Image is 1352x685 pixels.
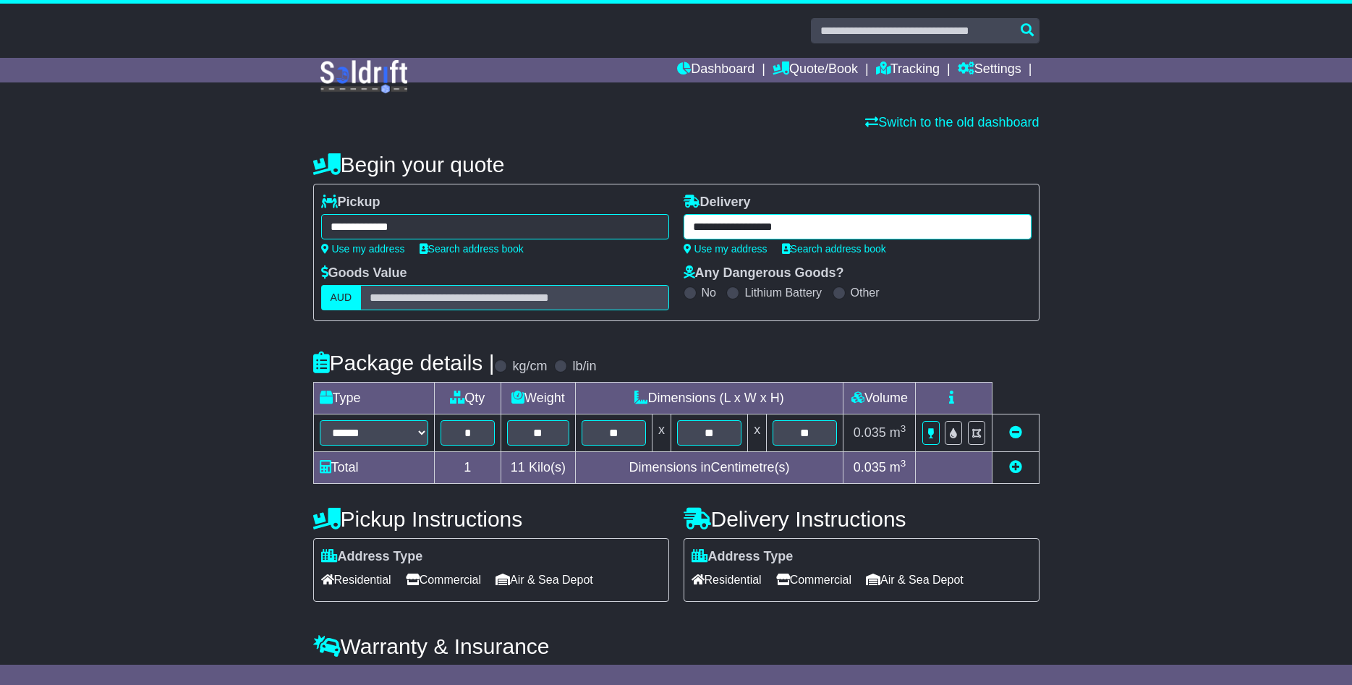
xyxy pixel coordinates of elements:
[575,452,843,484] td: Dimensions in Centimetre(s)
[511,460,525,475] span: 11
[406,569,481,591] span: Commercial
[692,549,794,565] label: Address Type
[313,383,434,414] td: Type
[321,285,362,310] label: AUD
[692,569,762,591] span: Residential
[866,569,964,591] span: Air & Sea Depot
[890,425,906,440] span: m
[321,195,380,210] label: Pickup
[1009,425,1022,440] a: Remove this item
[744,286,822,299] label: Lithium Battery
[876,58,940,82] a: Tracking
[890,460,906,475] span: m
[677,58,754,82] a: Dashboard
[652,414,671,452] td: x
[773,58,858,82] a: Quote/Book
[313,507,669,531] h4: Pickup Instructions
[865,115,1039,129] a: Switch to the old dashboard
[501,452,576,484] td: Kilo(s)
[313,351,495,375] h4: Package details |
[782,243,886,255] a: Search address book
[776,569,851,591] span: Commercial
[512,359,547,375] label: kg/cm
[684,243,768,255] a: Use my address
[684,265,844,281] label: Any Dangerous Goods?
[575,383,843,414] td: Dimensions (L x W x H)
[854,460,886,475] span: 0.035
[313,153,1039,176] h4: Begin your quote
[434,383,501,414] td: Qty
[1009,460,1022,475] a: Add new item
[321,243,405,255] a: Use my address
[748,414,767,452] td: x
[496,569,593,591] span: Air & Sea Depot
[901,458,906,469] sup: 3
[702,286,716,299] label: No
[901,423,906,434] sup: 3
[321,549,423,565] label: Address Type
[321,569,391,591] span: Residential
[684,195,751,210] label: Delivery
[434,452,501,484] td: 1
[684,507,1039,531] h4: Delivery Instructions
[501,383,576,414] td: Weight
[313,452,434,484] td: Total
[843,383,916,414] td: Volume
[854,425,886,440] span: 0.035
[420,243,524,255] a: Search address book
[958,58,1021,82] a: Settings
[313,634,1039,658] h4: Warranty & Insurance
[851,286,880,299] label: Other
[321,265,407,281] label: Goods Value
[572,359,596,375] label: lb/in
